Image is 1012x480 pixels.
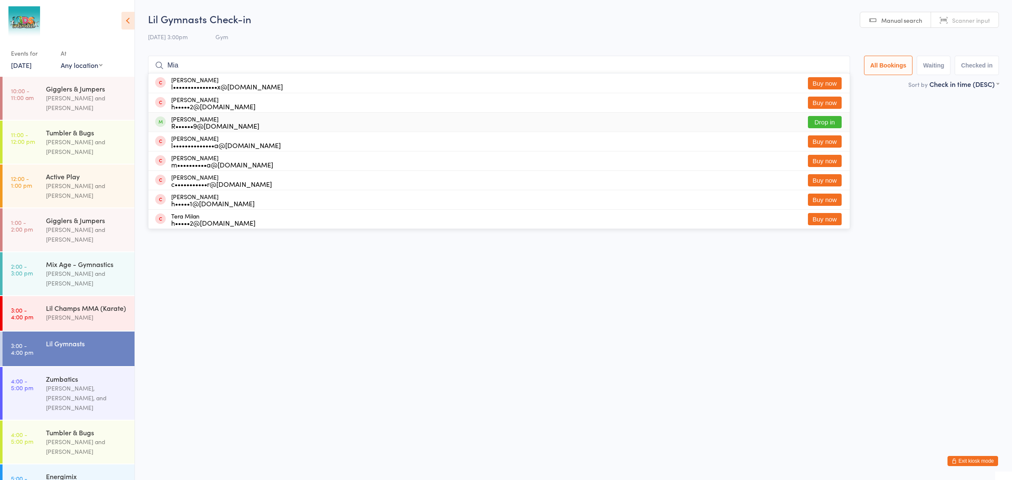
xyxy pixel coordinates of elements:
a: 3:00 -4:00 pmLil Gymnasts [3,332,135,366]
button: Buy now [808,77,842,89]
div: c•••••••••••r@[DOMAIN_NAME] [171,181,272,187]
button: Drop in [808,116,842,128]
div: l••••••••••••••a@[DOMAIN_NAME] [171,142,281,148]
div: [PERSON_NAME] and [PERSON_NAME] [46,181,127,200]
div: [PERSON_NAME] and [PERSON_NAME] [46,137,127,156]
div: [PERSON_NAME] and [PERSON_NAME] [46,93,127,113]
div: Gigglers & Jumpers [46,216,127,225]
div: h•••••2@[DOMAIN_NAME] [171,219,256,226]
a: 10:00 -11:00 amGigglers & Jumpers[PERSON_NAME] and [PERSON_NAME] [3,77,135,120]
div: h•••••1@[DOMAIN_NAME] [171,200,255,207]
span: Manual search [881,16,922,24]
div: R••••••9@[DOMAIN_NAME] [171,122,259,129]
time: 4:00 - 5:00 pm [11,431,33,445]
div: [PERSON_NAME] [171,76,283,90]
img: Kids Unlimited - Jumeirah Park [8,6,40,38]
div: [PERSON_NAME] [171,193,255,207]
span: [DATE] 3:00pm [148,32,188,41]
div: Mix Age - Gymnastics [46,259,127,269]
div: [PERSON_NAME] and [PERSON_NAME] [46,225,127,244]
div: Check in time (DESC) [929,79,999,89]
div: [PERSON_NAME] [171,96,256,110]
a: 3:00 -4:00 pmLil Champs MMA (Karate)[PERSON_NAME] [3,296,135,331]
a: [DATE] [11,60,32,70]
div: Tumbler & Bugs [46,128,127,137]
div: [PERSON_NAME] [171,116,259,129]
div: h•••••2@[DOMAIN_NAME] [171,103,256,110]
button: Exit kiosk mode [947,456,998,466]
div: Active Play [46,172,127,181]
h2: Lil Gymnasts Check-in [148,12,999,26]
div: [PERSON_NAME] [171,174,272,187]
div: At [61,46,102,60]
div: Events for [11,46,52,60]
button: Buy now [808,135,842,148]
div: [PERSON_NAME] and [PERSON_NAME] [46,437,127,456]
time: 4:00 - 5:00 pm [11,378,33,391]
div: [PERSON_NAME], [PERSON_NAME], and [PERSON_NAME] [46,383,127,413]
time: 10:00 - 11:00 am [11,87,34,101]
div: Lil Champs MMA (Karate) [46,303,127,313]
time: 3:00 - 4:00 pm [11,307,33,320]
button: Buy now [808,174,842,186]
button: Buy now [808,97,842,109]
div: Zumbatics [46,374,127,383]
span: Gym [215,32,228,41]
div: [PERSON_NAME] and [PERSON_NAME] [46,269,127,288]
time: 2:00 - 3:00 pm [11,263,33,276]
span: Scanner input [952,16,990,24]
button: Buy now [808,194,842,206]
time: 1:00 - 2:00 pm [11,219,33,232]
div: Gigglers & Jumpers [46,84,127,93]
input: Search [148,56,850,75]
div: Tera Milan [171,213,256,226]
label: Sort by [908,80,928,89]
time: 3:00 - 4:00 pm [11,342,33,356]
a: 2:00 -3:00 pmMix Age - Gymnastics[PERSON_NAME] and [PERSON_NAME] [3,252,135,295]
div: [PERSON_NAME] [46,313,127,322]
div: Lil Gymnasts [46,339,127,348]
button: Buy now [808,155,842,167]
a: 4:00 -5:00 pmTumbler & Bugs[PERSON_NAME] and [PERSON_NAME] [3,421,135,464]
time: 11:00 - 12:00 pm [11,131,35,145]
div: l•••••••••••••••x@[DOMAIN_NAME] [171,83,283,90]
div: Any location [61,60,102,70]
button: Waiting [917,56,950,75]
div: Tumbler & Bugs [46,428,127,437]
a: 4:00 -5:00 pmZumbatics[PERSON_NAME], [PERSON_NAME], and [PERSON_NAME] [3,367,135,420]
button: Checked in [955,56,999,75]
div: [PERSON_NAME] [171,135,281,148]
div: [PERSON_NAME] [171,154,273,168]
a: 1:00 -2:00 pmGigglers & Jumpers[PERSON_NAME] and [PERSON_NAME] [3,208,135,251]
button: All Bookings [864,56,913,75]
time: 12:00 - 1:00 pm [11,175,32,189]
a: 11:00 -12:00 pmTumbler & Bugs[PERSON_NAME] and [PERSON_NAME] [3,121,135,164]
div: m••••••••••a@[DOMAIN_NAME] [171,161,273,168]
a: 12:00 -1:00 pmActive Play[PERSON_NAME] and [PERSON_NAME] [3,164,135,208]
button: Buy now [808,213,842,225]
